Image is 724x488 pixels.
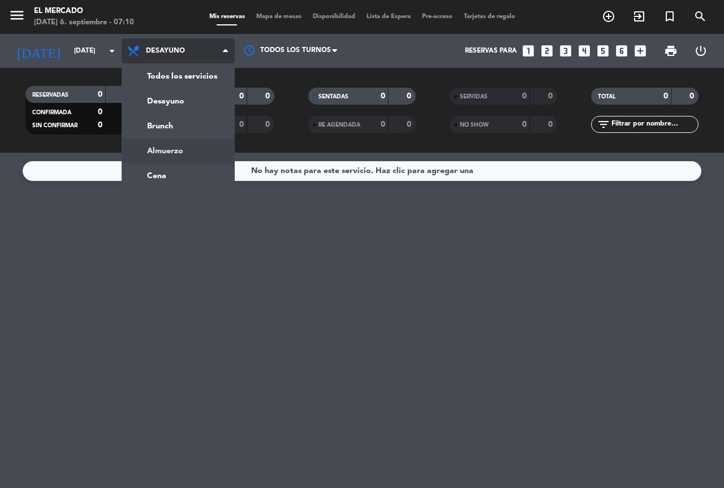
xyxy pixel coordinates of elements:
i: power_settings_new [694,44,708,58]
a: Todos los servicios [122,64,234,89]
span: Tarjetas de regalo [458,14,521,20]
strong: 0 [689,92,696,100]
strong: 0 [265,120,272,128]
span: CONFIRMADA [32,110,71,115]
i: turned_in_not [663,10,676,23]
strong: 0 [265,92,272,100]
i: arrow_drop_down [105,44,119,58]
span: SIN CONFIRMAR [32,123,77,128]
strong: 0 [548,92,555,100]
i: [DATE] [8,38,68,63]
span: SERVIDAS [460,94,488,100]
strong: 0 [407,92,413,100]
button: menu [8,7,25,28]
strong: 0 [522,120,527,128]
i: add_box [633,44,648,58]
i: looks_6 [614,44,629,58]
i: filter_list [597,118,610,131]
a: Brunch [122,114,234,139]
i: looks_4 [577,44,592,58]
span: Mis reservas [204,14,251,20]
a: Desayuno [122,89,234,114]
span: Reservas para [465,47,517,55]
div: El Mercado [34,6,134,17]
span: RE AGENDADA [318,122,360,128]
strong: 0 [98,90,102,98]
i: add_circle_outline [602,10,615,23]
a: Almuerzo [122,139,234,163]
strong: 0 [239,120,244,128]
span: Desayuno [146,47,185,55]
span: Mapa de mesas [251,14,307,20]
strong: 0 [548,120,555,128]
strong: 0 [663,92,668,100]
span: TOTAL [598,94,615,100]
span: Disponibilidad [307,14,361,20]
a: Cena [122,163,234,188]
span: SENTADAS [318,94,348,100]
div: [DATE] 6. septiembre - 07:10 [34,17,134,28]
span: RESERVADAS [32,92,68,98]
strong: 0 [522,92,527,100]
span: NO SHOW [460,122,489,128]
span: Pre-acceso [416,14,458,20]
strong: 0 [407,120,413,128]
strong: 0 [239,92,244,100]
i: looks_5 [596,44,610,58]
i: looks_3 [558,44,573,58]
strong: 0 [98,108,102,116]
i: exit_to_app [632,10,646,23]
i: looks_two [540,44,554,58]
strong: 0 [381,120,385,128]
strong: 0 [98,121,102,129]
input: Filtrar por nombre... [610,118,698,131]
i: looks_one [521,44,536,58]
i: search [693,10,707,23]
div: LOG OUT [686,34,716,68]
span: Lista de Espera [361,14,416,20]
span: print [664,44,678,58]
i: menu [8,7,25,24]
strong: 0 [381,92,385,100]
div: No hay notas para este servicio. Haz clic para agregar una [251,165,473,178]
